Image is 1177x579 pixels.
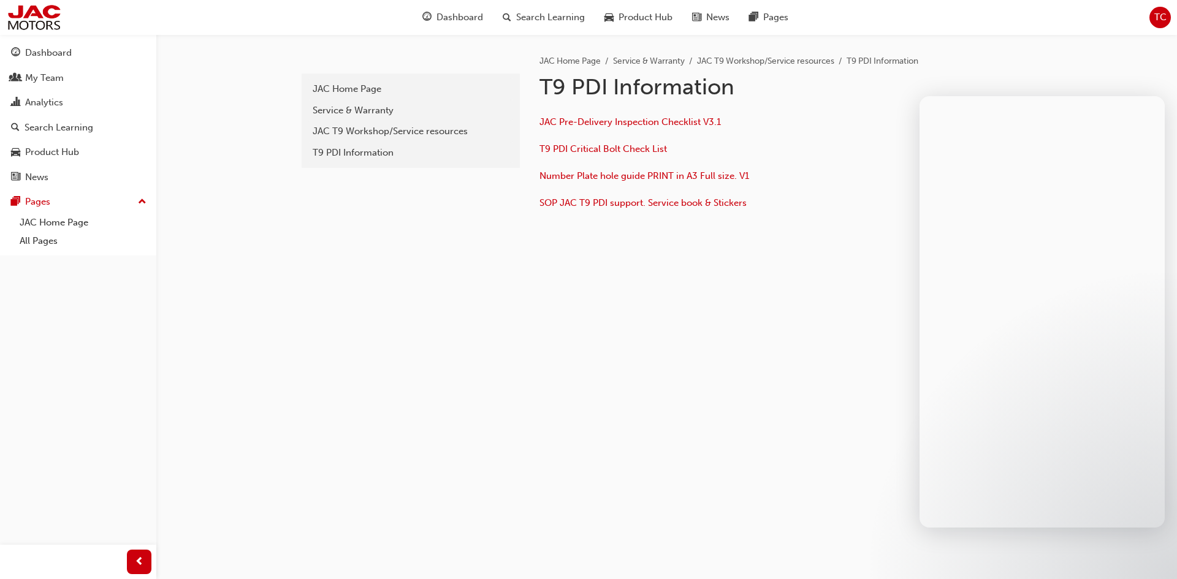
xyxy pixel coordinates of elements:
button: Pages [5,191,151,213]
div: Search Learning [25,121,93,135]
li: T9 PDI Information [847,55,918,69]
a: pages-iconPages [739,5,798,30]
a: All Pages [15,232,151,251]
a: Number Plate hole guide PRINT in A3 Full size. V1 [539,170,749,181]
div: JAC T9 Workshop/Service resources [313,124,509,138]
a: Dashboard [5,42,151,64]
a: guage-iconDashboard [413,5,493,30]
button: DashboardMy TeamAnalyticsSearch LearningProduct HubNews [5,39,151,191]
span: Dashboard [436,10,483,25]
h1: T9 PDI Information [539,74,942,100]
span: pages-icon [11,197,20,208]
span: people-icon [11,73,20,84]
div: Analytics [25,96,63,110]
span: Pages [763,10,788,25]
div: Pages [25,195,50,209]
a: JAC Home Page [15,213,151,232]
span: Product Hub [619,10,672,25]
a: News [5,166,151,189]
a: Service & Warranty [613,56,685,66]
a: Analytics [5,91,151,114]
div: Dashboard [25,46,72,60]
div: My Team [25,71,64,85]
span: Search Learning [516,10,585,25]
a: Search Learning [5,116,151,139]
a: SOP JAC T9 PDI support. Service book & Stickers [539,197,747,208]
span: guage-icon [11,48,20,59]
a: JAC Home Page [307,78,515,100]
div: T9 PDI Information [313,146,509,160]
a: T9 PDI Information [307,142,515,164]
a: T9 PDI Critical Bolt Check List [539,143,667,154]
span: car-icon [11,147,20,158]
a: JAC Home Page [539,56,601,66]
span: News [706,10,729,25]
a: JAC T9 Workshop/Service resources [697,56,834,66]
a: search-iconSearch Learning [493,5,595,30]
a: car-iconProduct Hub [595,5,682,30]
a: Service & Warranty [307,100,515,121]
div: JAC Home Page [313,82,509,96]
span: up-icon [138,194,147,210]
img: jac-portal [6,4,62,31]
div: Service & Warranty [313,104,509,118]
span: TC [1154,10,1167,25]
div: News [25,170,48,184]
a: news-iconNews [682,5,739,30]
span: chart-icon [11,97,20,108]
a: My Team [5,67,151,89]
iframe: Intercom live chat [1135,537,1165,567]
span: prev-icon [135,554,144,570]
iframe: Intercom live chat [920,96,1165,528]
span: guage-icon [422,10,432,25]
span: car-icon [604,10,614,25]
span: search-icon [11,123,20,134]
span: news-icon [11,172,20,183]
button: TC [1149,7,1171,28]
span: pages-icon [749,10,758,25]
a: JAC T9 Workshop/Service resources [307,121,515,142]
div: Product Hub [25,145,79,159]
span: news-icon [692,10,701,25]
a: Product Hub [5,141,151,164]
a: JAC Pre-Delivery Inspection Checklist V3.1 [539,116,721,127]
span: search-icon [503,10,511,25]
